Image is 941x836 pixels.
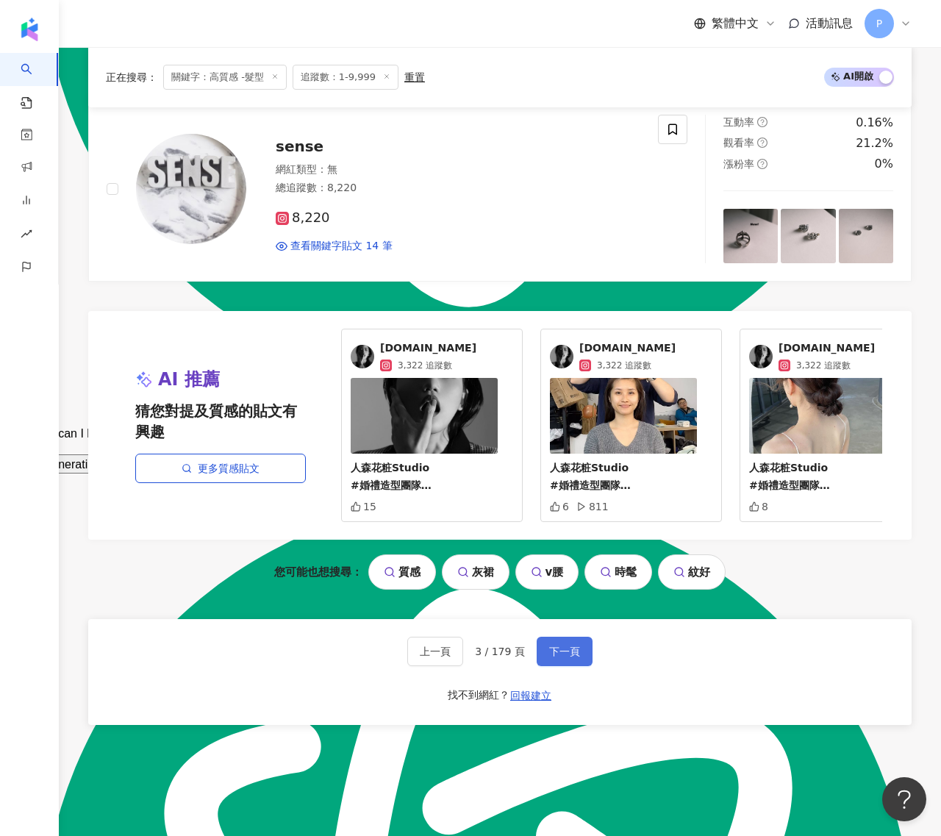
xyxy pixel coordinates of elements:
div: 找不到網紅？ [448,688,509,703]
a: 灰裙 [442,554,509,590]
div: 0.16% [856,115,893,131]
img: KOL Avatar [136,134,246,244]
span: 上一頁 [420,646,451,657]
span: question-circle [757,137,768,148]
img: post-image [723,209,778,263]
span: 互動率 [723,116,754,128]
span: 3 / 179 頁 [475,646,525,657]
span: P [876,15,882,32]
span: question-circle [757,117,768,127]
span: 3,322 追蹤數 [796,359,851,372]
div: 8 [749,501,768,512]
span: 下一頁 [549,646,580,657]
div: 15 [351,501,376,512]
div: 總追蹤數 ： 8,220 [276,181,640,196]
span: rise [21,219,32,252]
a: KOL Avatar[DOMAIN_NAME]3,322 追蹤數 [550,341,712,372]
span: 查看關鍵字貼文 14 筆 [290,239,393,254]
div: 21.2% [856,135,893,151]
span: 8,220 [276,210,330,226]
img: post-image [781,209,835,263]
button: 回報建立 [509,684,552,707]
iframe: Help Scout Beacon - Open [882,777,926,821]
a: KOL Avatarsense網紅類型：無總追蹤數：8,2208,220查看關鍵字貼文 14 筆互動率question-circle0.16%觀看率question-circle21.2%漲粉率... [88,96,912,282]
span: 正在搜尋 ： [106,71,157,83]
span: 觀看率 [723,137,754,149]
div: 重置 [404,71,425,83]
a: 質感 [368,554,436,590]
a: KOL Avatar[DOMAIN_NAME]3,322 追蹤數 [749,341,912,372]
span: 活動訊息 [806,16,853,30]
span: 猜您對提及質感的貼文有興趣 [135,401,306,442]
span: 追蹤數：1-9,999 [293,65,398,90]
span: 人森花粧Studio #婚禮造型團隊 # [749,462,830,509]
div: 811 [576,501,609,512]
a: 更多質感貼文 [135,454,306,483]
img: KOL Avatar [351,345,374,368]
span: sense [276,137,323,155]
div: 網紅類型 ： 無 [276,162,640,177]
span: 3,322 追蹤數 [597,359,651,372]
span: [DOMAIN_NAME] [380,341,476,356]
span: 關鍵字：高質感 -髮型 [163,65,287,90]
img: post-image [839,209,893,263]
div: 6 [550,501,569,512]
img: logo icon [18,18,41,41]
span: AI 推薦 [158,368,220,393]
a: 查看關鍵字貼文 14 筆 [276,239,393,254]
span: [DOMAIN_NAME] [579,341,676,356]
a: KOL Avatar[DOMAIN_NAME]3,322 追蹤數 [351,341,513,372]
span: 回報建立 [510,690,551,701]
a: 時髦 [584,554,652,590]
span: question-circle [757,159,768,169]
button: 下一頁 [537,637,593,666]
img: KOL Avatar [749,345,773,368]
div: 您可能也想搜尋： [88,554,912,590]
span: 3,322 追蹤數 [398,359,452,372]
a: v腰 [515,554,579,590]
span: 漲粉率 [723,158,754,170]
span: [DOMAIN_NAME] [779,341,875,356]
a: 紋好 [658,554,726,590]
span: 人森花粧Studio #婚禮造型團隊 # [550,462,631,509]
span: 人森花粧Studio #婚禮造型團隊 # [351,462,432,509]
a: search [21,53,50,110]
div: 0% [875,156,893,172]
img: KOL Avatar [550,345,573,368]
span: 繁體中文 [712,15,759,32]
button: 上一頁 [407,637,463,666]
